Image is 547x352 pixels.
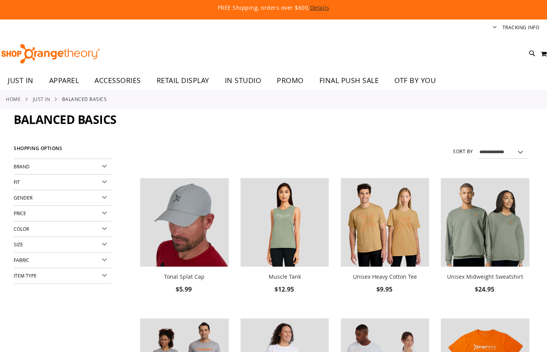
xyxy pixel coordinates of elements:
[14,257,29,263] span: Fabric
[14,221,112,237] div: Color
[14,111,117,127] span: Balanced Basics
[277,72,304,89] span: PROMO
[353,273,417,280] a: Unisex Heavy Cotton Tee
[269,72,312,90] a: PROMO
[94,72,141,89] span: ACCESSORIES
[502,24,540,31] a: Tracking Info
[437,174,533,315] div: product
[14,268,112,284] div: Item Type
[225,72,262,89] span: IN STUDIO
[14,241,23,248] span: Size
[14,175,112,190] div: Fit
[274,285,295,294] span: $12.95
[241,178,329,267] img: Muscle Tank
[453,148,473,155] label: Sort By
[319,72,379,89] span: FINAL PUSH SALE
[33,96,50,103] a: JUST IN
[6,96,21,103] a: Home
[14,179,20,185] span: Fit
[310,4,330,11] a: Details
[14,253,112,268] div: Fabric
[14,190,112,206] div: Gender
[14,237,112,253] div: Size
[164,273,205,280] a: Tonal Splat Cap
[312,72,387,90] a: FINAL PUSH SALE
[136,174,233,315] div: product
[14,159,112,175] div: Brand
[8,72,34,89] span: JUST IN
[217,72,269,90] a: IN STUDIO
[237,174,333,315] div: product
[149,72,217,90] a: RETAIL DISPLAY
[87,72,149,90] a: ACCESSORIES
[14,272,37,279] span: Item Type
[475,285,495,294] span: $24.95
[241,178,329,268] a: Muscle Tank
[394,72,436,89] span: OTF BY YOU
[376,285,394,294] span: $9.95
[441,178,529,267] img: Unisex Midweight Sweatshirt
[14,210,26,216] span: Price
[14,206,112,221] div: Price
[341,178,429,268] a: Unisex Heavy Cotton Tee
[337,174,433,315] div: product
[341,178,429,267] img: Unisex Heavy Cotton Tee
[49,72,79,89] span: APPAREL
[140,178,229,268] a: Product image for Grey Tonal Splat Cap
[14,195,32,201] span: Gender
[447,273,523,280] a: Unisex Midweight Sweatshirt
[387,72,444,90] a: OTF BY YOU
[140,178,229,267] img: Product image for Grey Tonal Splat Cap
[14,163,30,170] span: Brand
[493,24,497,32] button: Account menu
[176,285,193,294] span: $5.99
[62,96,107,103] strong: Balanced Basics
[14,142,112,159] strong: Shopping Options
[39,4,508,12] p: FREE Shipping, orders over $600.
[14,226,29,232] span: Color
[441,178,529,268] a: Unisex Midweight Sweatshirt
[269,273,301,280] a: Muscle Tank
[157,72,209,89] span: RETAIL DISPLAY
[41,72,87,90] a: APPAREL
